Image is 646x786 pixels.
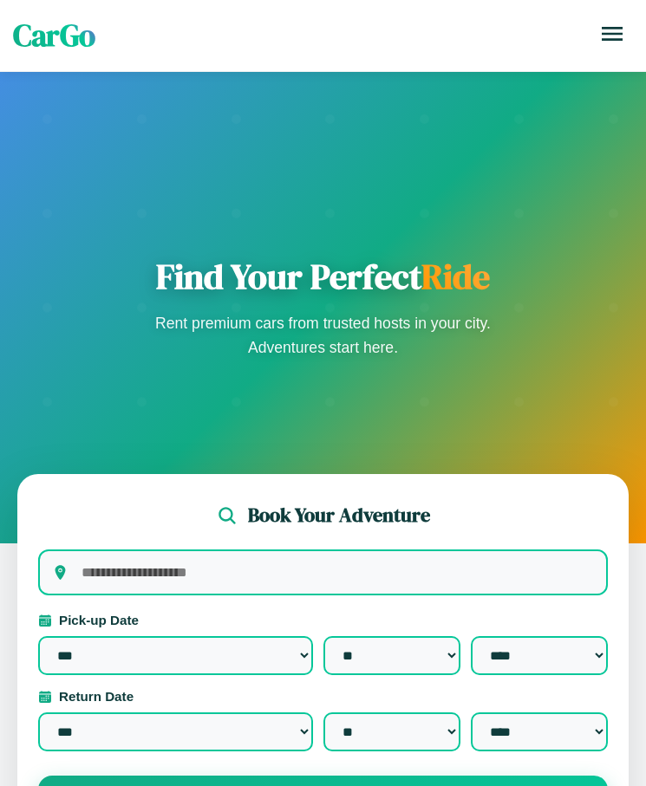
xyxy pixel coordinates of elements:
h1: Find Your Perfect [150,256,497,297]
span: CarGo [13,15,95,56]
h2: Book Your Adventure [248,502,430,529]
label: Pick-up Date [38,613,608,627]
span: Ride [421,253,490,300]
label: Return Date [38,689,608,704]
p: Rent premium cars from trusted hosts in your city. Adventures start here. [150,311,497,360]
